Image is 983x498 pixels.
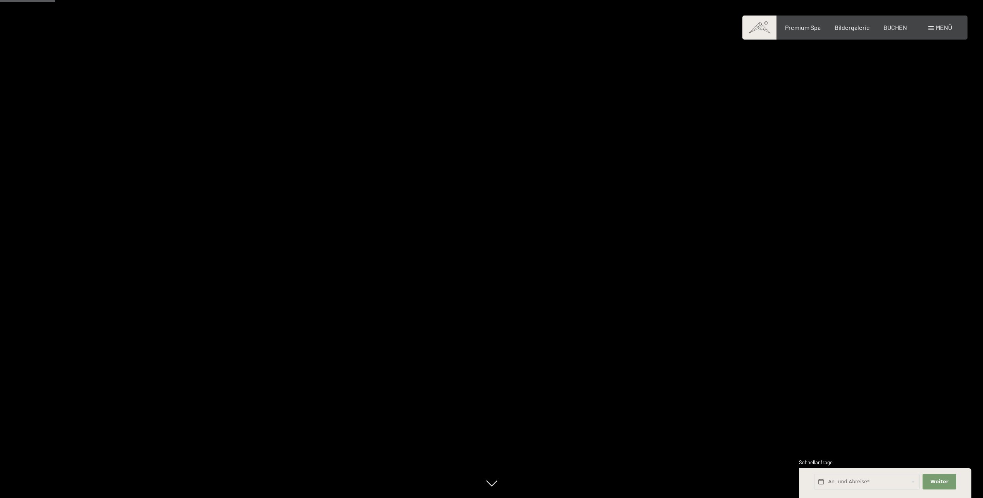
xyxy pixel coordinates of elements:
span: Weiter [930,478,949,485]
span: Schnellanfrage [799,459,833,465]
a: Premium Spa [785,24,821,31]
a: Bildergalerie [835,24,870,31]
button: Weiter [923,474,956,490]
span: Menü [936,24,952,31]
a: BUCHEN [883,24,907,31]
